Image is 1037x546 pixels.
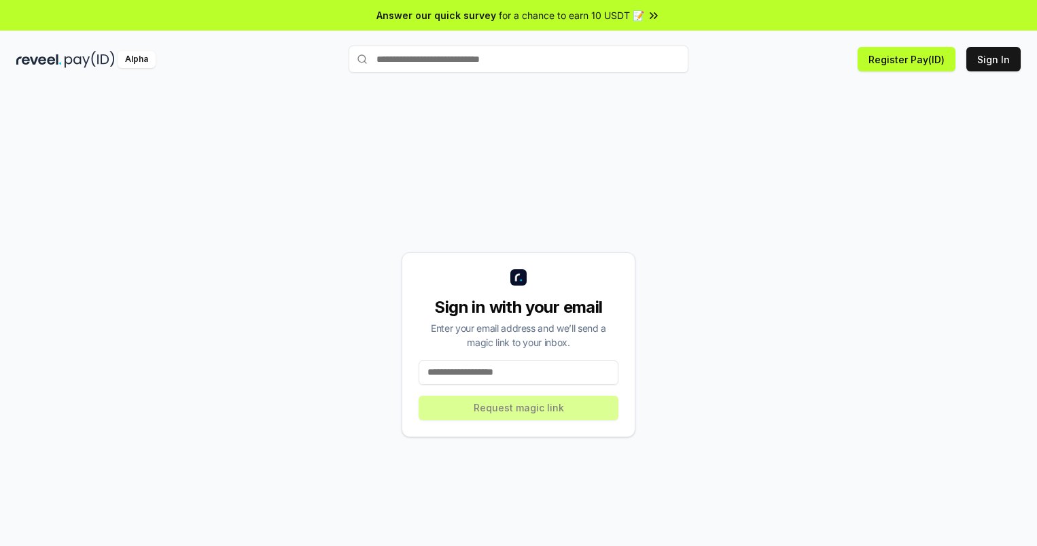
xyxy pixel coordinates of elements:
img: reveel_dark [16,51,62,68]
div: Sign in with your email [419,296,618,318]
span: Answer our quick survey [376,8,496,22]
button: Register Pay(ID) [858,47,955,71]
div: Enter your email address and we’ll send a magic link to your inbox. [419,321,618,349]
button: Sign In [966,47,1021,71]
span: for a chance to earn 10 USDT 📝 [499,8,644,22]
img: logo_small [510,269,527,286]
div: Alpha [118,51,156,68]
img: pay_id [65,51,115,68]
